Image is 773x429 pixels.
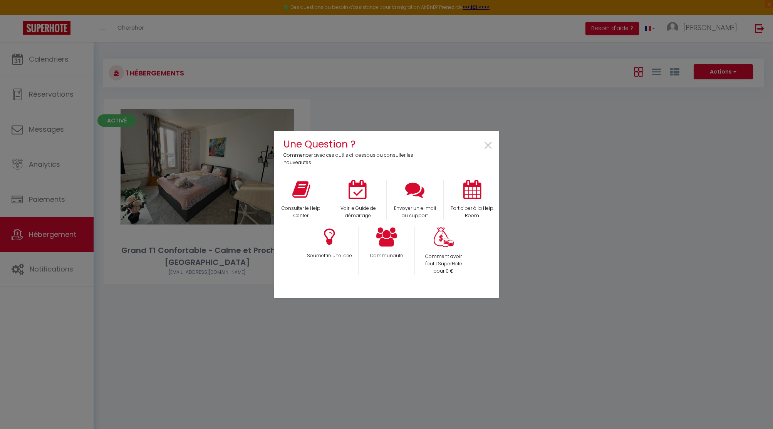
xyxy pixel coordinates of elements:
[449,205,495,220] p: Participer à la Help Room
[483,134,493,158] span: ×
[392,205,439,220] p: Envoyer un e-mail au support
[283,152,419,166] p: Commencer avec ces outils ci-dessous ou consulter les nouveautés.
[335,205,381,220] p: Voir le Guide de démarrage
[421,253,467,275] p: Comment avoir l'outil SuperHote pour 0 €
[434,227,454,248] img: Money bag
[278,205,325,220] p: Consulter le Help Center
[283,137,419,152] h4: Une Question ?
[483,137,493,154] button: Close
[306,252,353,260] p: Soumettre une idee
[364,252,410,260] p: Communauté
